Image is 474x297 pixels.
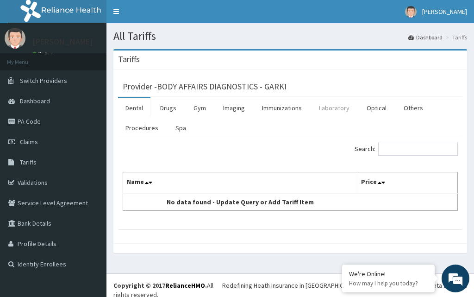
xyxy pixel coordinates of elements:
h3: Provider - BODY AFFAIRS DIAGNOSTICS - GARKI [123,82,287,91]
th: Name [123,172,357,194]
h3: Tariffs [118,55,140,63]
span: Tariffs [20,158,37,166]
div: Redefining Heath Insurance in [GEOGRAPHIC_DATA] using Telemedicine and Data Science! [222,281,467,290]
a: Dental [118,98,150,118]
a: Online [32,51,55,57]
a: RelianceHMO [165,281,205,290]
p: How may I help you today? [349,279,428,287]
a: Spa [168,118,193,138]
div: We're Online! [349,270,428,278]
img: User Image [5,28,25,49]
span: Claims [20,138,38,146]
a: Drugs [153,98,184,118]
a: Laboratory [312,98,357,118]
span: [PERSON_NAME] [422,7,467,16]
input: Search: [378,142,458,156]
span: Dashboard [20,97,50,105]
p: [PERSON_NAME] [32,38,93,46]
img: User Image [405,6,417,18]
a: Optical [359,98,394,118]
label: Search: [355,142,458,156]
a: Dashboard [408,33,443,41]
a: Immunizations [255,98,309,118]
strong: Copyright © 2017 . [113,281,207,290]
span: Switch Providers [20,76,67,85]
a: Imaging [216,98,252,118]
a: Others [396,98,430,118]
h1: All Tariffs [113,30,467,42]
td: No data found - Update Query or Add Tariff Item [123,193,357,211]
li: Tariffs [443,33,467,41]
a: Gym [186,98,213,118]
a: Procedures [118,118,166,138]
th: Price [357,172,458,194]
